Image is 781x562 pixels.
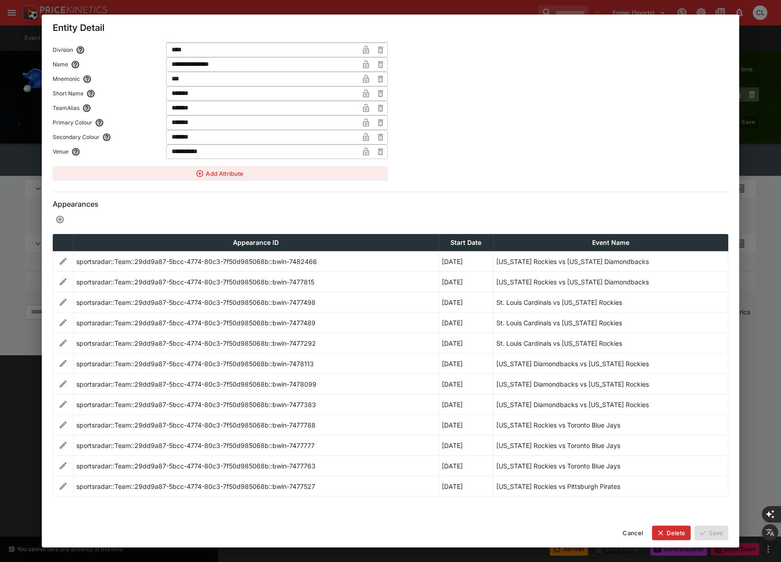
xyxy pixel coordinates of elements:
td: sportsradar::Team::29dd9a87-5bcc-4774-80c3-7f50d985068b::bwin-7477788 [74,415,439,435]
td: sportsradar::Team::29dd9a87-5bcc-4774-80c3-7f50d985068b::bwin-7477383 [74,394,439,415]
td: [DATE] [439,313,493,333]
td: sportsradar::Team::29dd9a87-5bcc-4774-80c3-7f50d985068b::bwin-7477292 [74,333,439,353]
td: [DATE] [439,251,493,272]
td: [DATE] [439,456,493,476]
button: Division [73,43,88,57]
td: sportsradar::Team::29dd9a87-5bcc-4774-80c3-7f50d985068b::bwin-7477763 [74,456,439,476]
td: [US_STATE] Rockies vs Toronto Blue Jays [493,456,728,476]
td: [US_STATE] Rockies vs Toronto Blue Jays [493,435,728,456]
td: sportsradar::Team::29dd9a87-5bcc-4774-80c3-7f50d985068b::bwin-7477527 [74,476,439,497]
td: St. Louis Cardinals vs [US_STATE] Rockies [493,333,728,353]
button: TeamAlias [79,101,94,115]
td: [DATE] [439,476,493,497]
td: [US_STATE] Diamondbacks vs [US_STATE] Rockies [493,374,728,394]
label: Mnemonic [53,72,161,86]
td: [DATE] [439,272,493,292]
label: Name [53,57,161,72]
td: St. Louis Cardinals vs [US_STATE] Rockies [493,292,728,313]
button: Name [68,57,83,72]
td: [DATE] [439,435,493,456]
button: Cancel [617,526,648,540]
td: sportsradar::Team::29dd9a87-5bcc-4774-80c3-7f50d985068b::bwin-7482466 [74,251,439,272]
td: [US_STATE] Rockies vs Pittsburgh Pirates [493,476,728,497]
td: [US_STATE] Rockies vs [US_STATE] Diamondbacks [493,272,728,292]
td: [US_STATE] Diamondbacks vs [US_STATE] Rockies [493,394,728,415]
td: [DATE] [439,374,493,394]
th: Appearance ID [74,234,439,251]
td: [DATE] [439,394,493,415]
label: Venue [53,144,161,159]
button: Short Name [84,86,98,101]
td: St. Louis Cardinals vs [US_STATE] Rockies [493,313,728,333]
button: Mnemonic [80,72,94,86]
th: Start Date [439,234,493,251]
td: sportsradar::Team::29dd9a87-5bcc-4774-80c3-7f50d985068b::bwin-7477815 [74,272,439,292]
td: [US_STATE] Diamondbacks vs [US_STATE] Rockies [493,353,728,374]
td: [DATE] [439,333,493,353]
td: [DATE] [439,415,493,435]
td: [US_STATE] Rockies vs Toronto Blue Jays [493,415,728,435]
button: Venue [69,144,83,159]
td: [DATE] [439,292,493,313]
h6: Appearances [53,199,728,209]
th: Event Name [493,234,728,251]
td: [US_STATE] Rockies vs [US_STATE] Diamondbacks [493,251,728,272]
td: sportsradar::Team::29dd9a87-5bcc-4774-80c3-7f50d985068b::bwin-7478113 [74,353,439,374]
label: TeamAlias [53,101,161,115]
td: sportsradar::Team::29dd9a87-5bcc-4774-80c3-7f50d985068b::bwin-7477777 [74,435,439,456]
button: Secondary Colour [99,130,114,144]
td: sportsradar::Team::29dd9a87-5bcc-4774-80c3-7f50d985068b::bwin-7478099 [74,374,439,394]
td: sportsradar::Team::29dd9a87-5bcc-4774-80c3-7f50d985068b::bwin-7477498 [74,292,439,313]
button: Delete [652,526,691,540]
label: Short Name [53,86,161,101]
button: Primary Colour [92,115,107,130]
label: Secondary Colour [53,130,161,144]
label: Division [53,43,161,57]
td: [DATE] [439,353,493,374]
td: sportsradar::Team::29dd9a87-5bcc-4774-80c3-7f50d985068b::bwin-7477489 [74,313,439,333]
div: Entity Detail [42,15,739,41]
label: Primary Colour [53,115,161,130]
button: Add Attribute [53,166,388,181]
